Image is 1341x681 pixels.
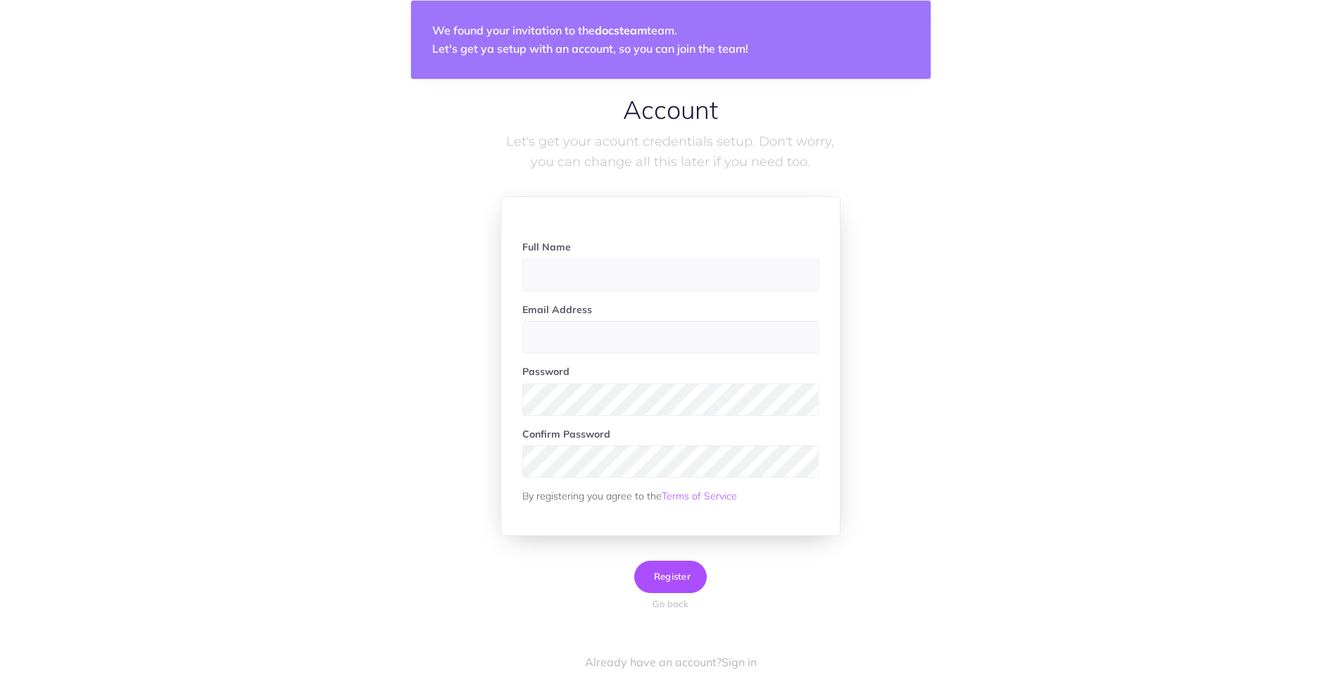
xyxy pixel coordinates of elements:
span: Register [650,571,691,582]
button: Go back [644,597,697,611]
label: Confirm Password [522,426,610,442]
label: Email Address [522,302,592,317]
a: Sign in [722,655,757,669]
label: Password [522,364,569,379]
div: By registering you agree to the [512,488,829,504]
label: Full Name [522,239,571,255]
strong: docsteam [595,23,647,37]
p: Let's get your acount credentials setup. Don't worry, you can change all this later if you need too. [500,132,841,172]
button: Register [634,561,707,592]
h1: Account [500,96,841,124]
a: Terms of Service [662,490,737,502]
